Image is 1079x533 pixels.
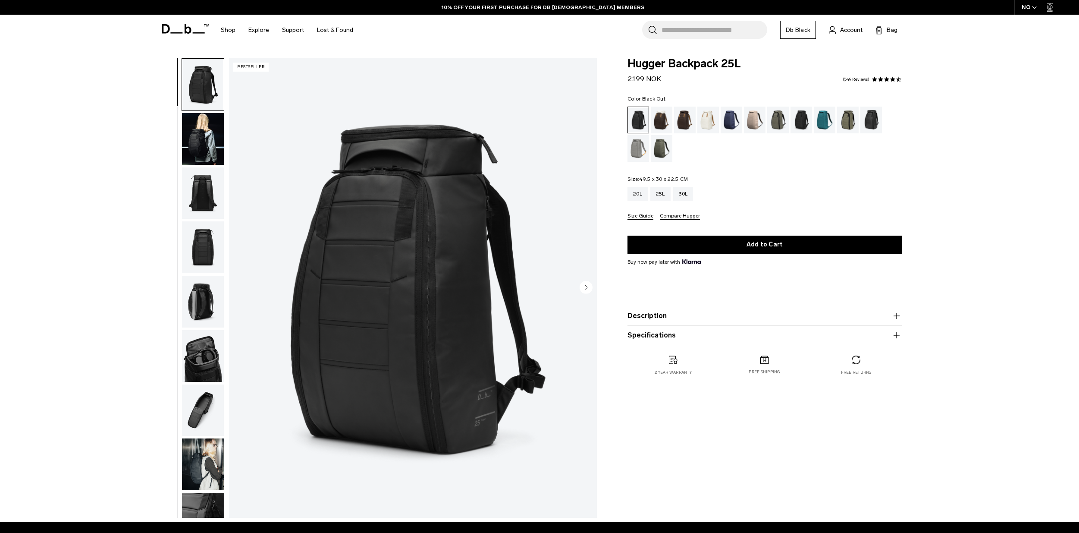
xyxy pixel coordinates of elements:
a: 30L [673,187,693,201]
button: Hugger Backpack 25L Black Out [182,275,224,328]
button: Hugger Backpack 25L Black Out [182,167,224,220]
a: Db Black [780,21,816,39]
a: Mash Green [837,107,859,133]
a: Account [829,25,863,35]
span: 2.199 NOK [627,75,661,83]
legend: Color: [627,96,665,101]
a: Blue Hour [721,107,742,133]
button: Hugger Backpack 25L Black Out [182,58,224,111]
a: Moss Green [651,135,672,162]
img: Hugger Backpack 25L Black Out [182,59,224,110]
button: Hugger Backpack 25L Black Out [182,221,224,274]
span: Hugger Backpack 25L [627,58,902,69]
p: Bestseller [233,63,269,72]
span: Black Out [642,96,665,102]
button: Description [627,311,902,321]
img: Hugger Backpack 25L Black Out [182,221,224,273]
p: Free shipping [749,369,780,375]
span: Buy now pay later with [627,258,701,266]
li: 1 / 11 [229,58,597,518]
button: Compare Hugger [660,213,700,220]
img: Hugger Backpack 25L Black Out [229,58,597,518]
span: 49.5 x 30 x 22.5 CM [639,176,688,182]
a: Espresso [674,107,696,133]
a: Fogbow Beige [744,107,765,133]
button: Add to Cart [627,236,902,254]
img: Hugger Backpack 25L Black Out [182,276,224,328]
p: 2 year warranty [655,369,692,375]
a: 20L [627,187,648,201]
button: Hugger Backpack 25L Black Out [182,438,224,491]
a: 10% OFF YOUR FIRST PURCHASE FOR DB [DEMOGRAPHIC_DATA] MEMBERS [442,3,644,11]
p: Free returns [841,369,872,375]
img: Hugger Backpack 25L Black Out [182,385,224,436]
a: Black Out [627,107,649,133]
a: Shop [221,15,235,45]
button: Next slide [580,281,593,295]
img: Hugger Backpack 25L Black Out [182,113,224,165]
legend: Size: [627,177,688,182]
img: {"height" => 20, "alt" => "Klarna"} [682,259,701,264]
nav: Main Navigation [214,15,360,45]
a: 549 reviews [843,77,869,82]
img: Hugger Backpack 25L Black Out [182,330,224,382]
span: Bag [887,25,897,35]
button: Bag [875,25,897,35]
a: Cappuccino [651,107,672,133]
a: Charcoal Grey [790,107,812,133]
button: Specifications [627,330,902,341]
button: Hugger Backpack 25L Black Out [182,384,224,437]
a: Forest Green [767,107,789,133]
img: Hugger Backpack 25L Black Out [182,438,224,490]
button: Size Guide [627,213,653,220]
a: Reflective Black [860,107,882,133]
a: Lost & Found [317,15,353,45]
span: Account [840,25,863,35]
a: Support [282,15,304,45]
a: Oatmilk [697,107,719,133]
a: Midnight Teal [814,107,835,133]
a: 25L [650,187,671,201]
a: Sand Grey [627,135,649,162]
a: Explore [248,15,269,45]
img: Hugger Backpack 25L Black Out [182,167,224,219]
